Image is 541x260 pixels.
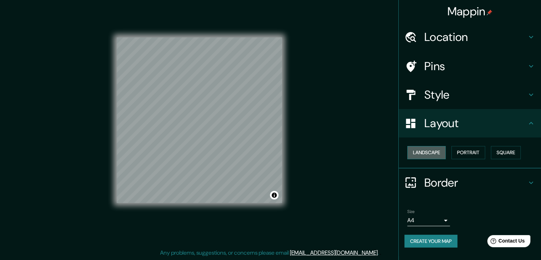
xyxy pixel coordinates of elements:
h4: Pins [424,59,527,73]
img: pin-icon.png [487,10,492,15]
div: A4 [407,215,450,226]
div: . [380,249,381,257]
button: Portrait [451,146,485,159]
h4: Style [424,88,527,102]
button: Create your map [404,235,457,248]
label: Size [407,208,415,214]
h4: Border [424,176,527,190]
button: Toggle attribution [270,191,279,199]
button: Square [491,146,521,159]
div: Style [399,80,541,109]
div: Pins [399,52,541,80]
h4: Layout [424,116,527,130]
h4: Mappin [447,4,493,19]
p: Any problems, suggestions, or concerns please email . [160,249,379,257]
div: Location [399,23,541,51]
div: Border [399,168,541,197]
h4: Location [424,30,527,44]
canvas: Map [117,37,282,203]
a: [EMAIL_ADDRESS][DOMAIN_NAME] [290,249,378,256]
iframe: Help widget launcher [478,232,533,252]
div: . [379,249,380,257]
button: Landscape [407,146,446,159]
div: Layout [399,109,541,137]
